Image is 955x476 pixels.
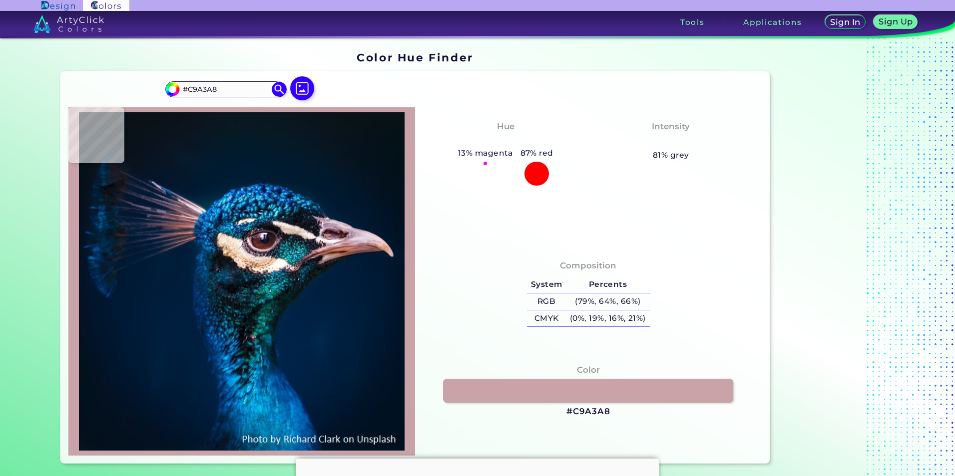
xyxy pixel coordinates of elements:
[272,82,287,97] img: icon search
[680,18,705,26] h3: Tools
[566,406,610,418] h3: #C9A3A8
[290,76,314,100] img: icon picture
[527,310,566,327] h5: CMYK
[73,112,410,451] img: img_pavlin.jpg
[357,50,473,65] h1: Color Hue Finder
[516,147,557,160] h5: 87% red
[566,276,649,293] h5: Percents
[831,18,860,26] h5: Sign In
[653,149,689,162] h5: 81% grey
[826,15,865,28] a: Sign In
[454,147,516,160] h5: 13% magenta
[473,135,538,147] h3: Pinkish Red
[774,48,899,468] iframe: Advertisement
[179,82,272,96] input: type color..
[577,363,600,377] h4: Color
[875,15,916,28] a: Sign Up
[880,18,912,25] h5: Sign Up
[527,293,566,310] h5: RGB
[497,119,514,134] h4: Hue
[652,119,690,134] h4: Intensity
[33,15,104,33] img: logo_artyclick_colors_white.svg
[566,293,649,310] h5: (79%, 64%, 66%)
[527,276,566,293] h5: System
[743,18,802,26] h3: Applications
[41,1,75,10] img: ArtyClick Design logo
[657,135,685,147] h3: Pale
[566,310,649,327] h5: (0%, 19%, 16%, 21%)
[560,258,616,273] h4: Composition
